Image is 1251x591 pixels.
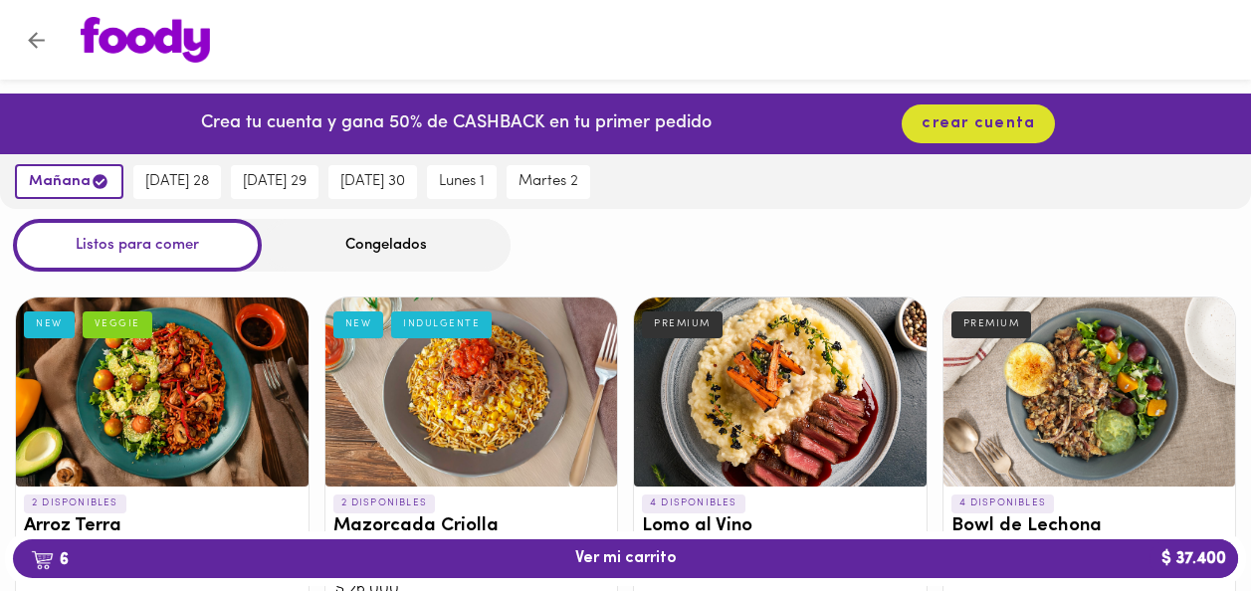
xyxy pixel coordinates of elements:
span: martes 2 [519,173,578,191]
p: 2 DISPONIBLES [24,494,126,512]
div: NEW [24,311,75,337]
span: mañana [29,172,109,191]
div: PREMIUM [642,311,723,337]
button: martes 2 [507,165,590,199]
div: NEW [333,311,384,337]
h3: Mazorcada Criolla Desmechada [333,516,610,558]
div: Mazorcada Criolla Desmechada [325,297,618,487]
button: Volver [12,16,61,65]
button: 6Ver mi carrito$ 37.400 [13,539,1238,578]
button: [DATE] 29 [231,165,318,199]
button: [DATE] 28 [133,165,221,199]
div: Listos para comer [13,219,262,272]
div: INDULGENTE [391,311,492,337]
img: cart.png [31,550,54,570]
iframe: Messagebird Livechat Widget [1136,476,1231,571]
div: Congelados [262,219,511,272]
span: [DATE] 28 [145,173,209,191]
button: lunes 1 [427,165,497,199]
h3: Lomo al Vino [642,516,919,537]
p: 4 DISPONIBLES [951,494,1055,512]
div: VEGGIE [83,311,152,337]
p: 2 DISPONIBLES [333,494,436,512]
button: [DATE] 30 [328,165,417,199]
span: [DATE] 30 [340,173,405,191]
div: Bowl de Lechona [943,297,1236,487]
h3: Arroz Terra [24,516,301,537]
div: Arroz Terra [16,297,309,487]
span: [DATE] 29 [243,173,307,191]
button: mañana [15,164,123,199]
div: Lomo al Vino [634,297,927,487]
b: 6 [19,546,81,572]
span: Ver mi carrito [575,549,677,568]
p: 4 DISPONIBLES [642,494,745,512]
div: PREMIUM [951,311,1032,337]
img: logo.png [81,17,210,63]
span: crear cuenta [922,114,1035,133]
h3: Bowl de Lechona [951,516,1228,537]
button: crear cuenta [902,104,1055,143]
p: Crea tu cuenta y gana 50% de CASHBACK en tu primer pedido [201,111,712,137]
span: lunes 1 [439,173,485,191]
